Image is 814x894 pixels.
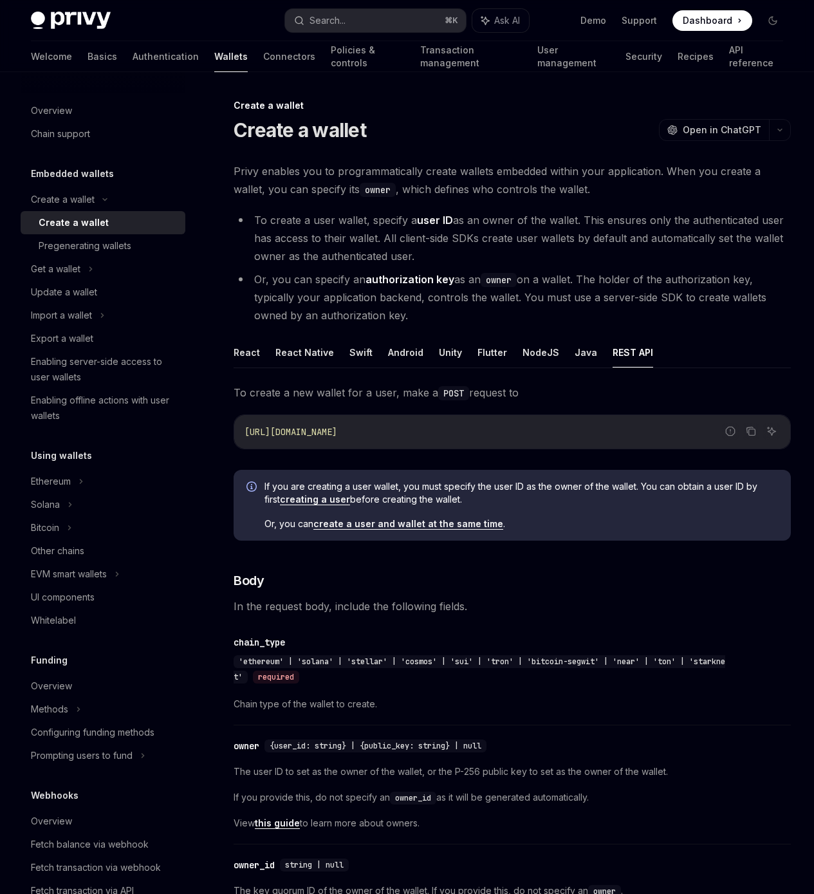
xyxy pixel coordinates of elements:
[234,790,791,805] span: If you provide this, do not specify an as it will be generated automatically.
[659,119,769,141] button: Open in ChatGPT
[234,384,791,402] span: To create a new wallet for a user, make a request to
[31,12,111,30] img: dark logo
[625,41,662,72] a: Security
[234,270,791,324] li: Or, you can specify an as an on a wallet. The holder of the authorization key, typically your app...
[263,41,315,72] a: Connectors
[310,13,346,28] div: Search...
[21,234,185,257] a: Pregenerating wallets
[613,337,653,368] button: REST API
[31,702,68,717] div: Methods
[683,14,732,27] span: Dashboard
[31,308,92,323] div: Import a wallet
[270,741,481,751] span: {user_id: string} | {public_key: string} | null
[234,636,285,649] div: chain_type
[234,211,791,265] li: To create a user wallet, specify a as an owner of the wallet. This ensures only the authenticated...
[678,41,714,72] a: Recipes
[21,539,185,563] a: Other chains
[21,281,185,304] a: Update a wallet
[21,586,185,609] a: UI components
[21,721,185,744] a: Configuring funding methods
[234,657,725,682] span: 'ethereum' | 'solana' | 'stellar' | 'cosmos' | 'sui' | 'tron' | 'bitcoin-segwit' | 'near' | 'ton'...
[31,354,178,385] div: Enabling server-side access to user wallets
[31,653,68,668] h5: Funding
[133,41,199,72] a: Authentication
[234,118,366,142] h1: Create a wallet
[280,494,350,505] a: creating a user
[420,41,523,72] a: Transaction management
[494,14,520,27] span: Ask AI
[31,788,79,803] h5: Webhooks
[481,273,517,287] code: owner
[417,214,453,227] strong: user ID
[477,337,507,368] button: Flutter
[21,675,185,698] a: Overview
[246,481,259,494] svg: Info
[31,520,59,535] div: Bitcoin
[234,859,275,871] div: owner_id
[622,14,657,27] a: Support
[31,331,93,346] div: Export a wallet
[763,423,780,440] button: Ask AI
[575,337,597,368] button: Java
[21,389,185,427] a: Enabling offline actions with user wallets
[722,423,739,440] button: Report incorrect code
[264,480,778,506] span: If you are creating a user wallet, you must specify the user ID as the owner of the wallet. You c...
[349,337,373,368] button: Swift
[31,814,72,829] div: Overview
[580,14,606,27] a: Demo
[31,103,72,118] div: Overview
[253,671,299,684] div: required
[439,337,462,368] button: Unity
[31,860,161,875] div: Fetch transaction via webhook
[523,337,559,368] button: NodeJS
[39,238,131,254] div: Pregenerating wallets
[31,566,107,582] div: EVM smart wallets
[743,423,759,440] button: Copy the contents from the code block
[31,284,97,300] div: Update a wallet
[438,386,469,400] code: POST
[88,41,117,72] a: Basics
[390,792,436,805] code: owner_id
[31,448,92,463] h5: Using wallets
[285,9,466,32] button: Search...⌘K
[234,99,791,112] div: Create a wallet
[31,261,80,277] div: Get a wallet
[360,183,396,197] code: owner
[388,337,423,368] button: Android
[31,725,154,740] div: Configuring funding methods
[31,474,71,489] div: Ethereum
[21,122,185,145] a: Chain support
[275,337,334,368] button: React Native
[21,99,185,122] a: Overview
[21,327,185,350] a: Export a wallet
[285,860,344,870] span: string | null
[31,613,76,628] div: Whitelabel
[672,10,752,31] a: Dashboard
[21,810,185,833] a: Overview
[234,696,791,712] span: Chain type of the wallet to create.
[214,41,248,72] a: Wallets
[21,856,185,879] a: Fetch transaction via webhook
[21,211,185,234] a: Create a wallet
[234,162,791,198] span: Privy enables you to programmatically create wallets embedded within your application. When you c...
[31,837,149,852] div: Fetch balance via webhook
[39,215,109,230] div: Create a wallet
[365,273,454,286] strong: authorization key
[331,41,405,72] a: Policies & controls
[245,426,337,438] span: [URL][DOMAIN_NAME]
[31,748,133,763] div: Prompting users to fund
[234,337,260,368] button: React
[537,41,610,72] a: User management
[21,609,185,632] a: Whitelabel
[21,833,185,856] a: Fetch balance via webhook
[31,497,60,512] div: Solana
[31,41,72,72] a: Welcome
[21,350,185,389] a: Enabling server-side access to user wallets
[31,678,72,694] div: Overview
[313,518,503,530] a: create a user and wallet at the same time
[683,124,761,136] span: Open in ChatGPT
[31,590,95,605] div: UI components
[31,192,95,207] div: Create a wallet
[234,572,264,590] span: Body
[445,15,458,26] span: ⌘ K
